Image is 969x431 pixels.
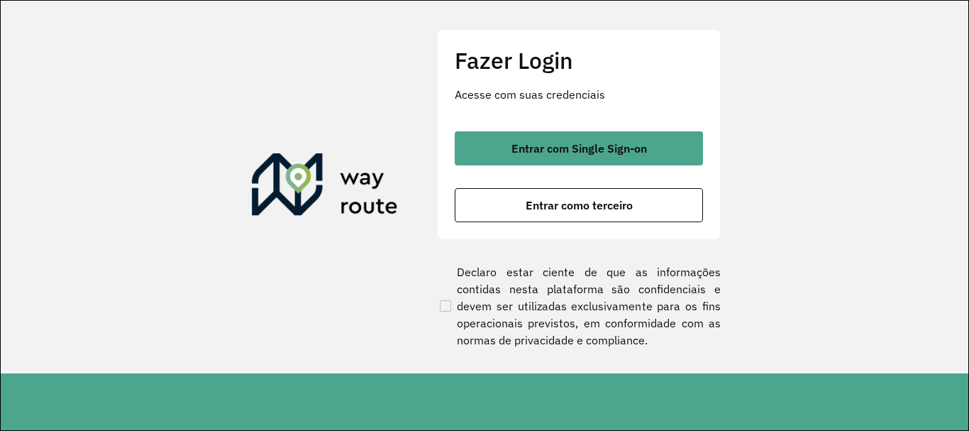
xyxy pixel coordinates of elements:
button: button [455,188,703,222]
label: Declaro estar ciente de que as informações contidas nesta plataforma são confidenciais e devem se... [437,263,721,349]
img: Roteirizador AmbevTech [252,153,398,222]
h2: Fazer Login [455,47,703,74]
p: Acesse com suas credenciais [455,86,703,103]
span: Entrar com Single Sign-on [511,143,647,154]
span: Entrar como terceiro [526,200,633,211]
button: button [455,131,703,165]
